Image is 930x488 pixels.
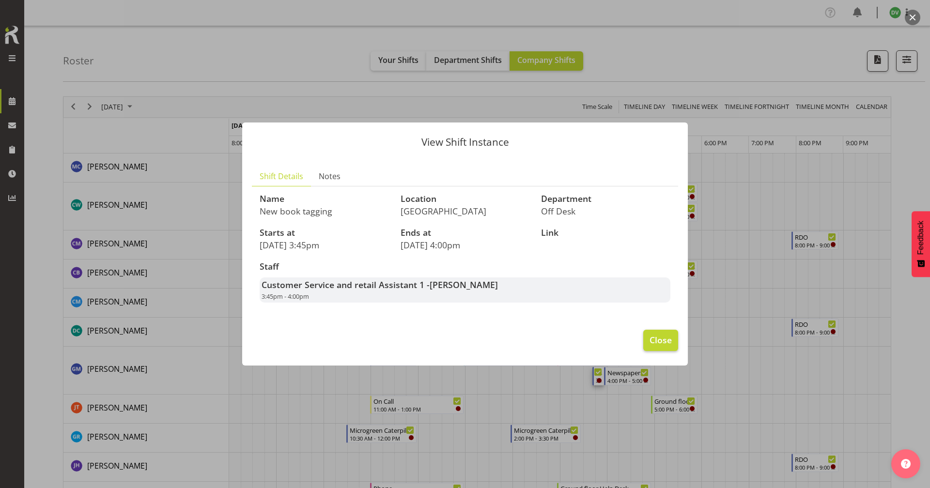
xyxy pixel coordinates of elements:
button: Close [643,330,678,351]
h3: Link [541,228,670,238]
span: [PERSON_NAME] [430,279,498,290]
p: [DATE] 4:00pm [401,240,530,250]
p: Off Desk [541,206,670,216]
img: help-xxl-2.png [901,459,911,469]
p: [DATE] 3:45pm [260,240,389,250]
h3: Department [541,194,670,204]
p: [GEOGRAPHIC_DATA] [401,206,530,216]
h3: Name [260,194,389,204]
p: View Shift Instance [252,137,678,147]
span: Shift Details [260,170,303,182]
h3: Ends at [401,228,530,238]
span: Notes [319,170,341,182]
h3: Location [401,194,530,204]
span: Feedback [916,221,925,255]
button: Feedback - Show survey [912,211,930,277]
h3: Starts at [260,228,389,238]
strong: Customer Service and retail Assistant 1 - [262,279,498,290]
span: 3:45pm - 4:00pm [262,292,309,301]
span: Close [650,334,672,346]
p: New book tagging [260,206,389,216]
h3: Staff [260,262,670,272]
